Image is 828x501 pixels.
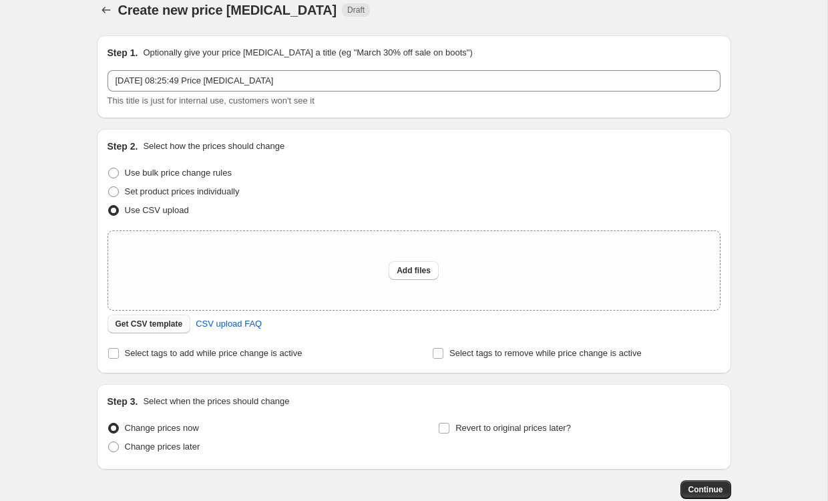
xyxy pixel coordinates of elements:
[108,395,138,408] h2: Step 3.
[108,70,720,92] input: 30% off holiday sale
[688,484,723,495] span: Continue
[347,5,365,15] span: Draft
[125,348,302,358] span: Select tags to add while price change is active
[118,3,337,17] span: Create new price [MEDICAL_DATA]
[143,46,472,59] p: Optionally give your price [MEDICAL_DATA] a title (eg "March 30% off sale on boots")
[125,205,189,215] span: Use CSV upload
[108,315,191,333] button: Get CSV template
[196,317,262,331] span: CSV upload FAQ
[125,168,232,178] span: Use bulk price change rules
[397,265,431,276] span: Add files
[116,319,183,329] span: Get CSV template
[125,186,240,196] span: Set product prices individually
[143,395,289,408] p: Select when the prices should change
[449,348,642,358] span: Select tags to remove while price change is active
[455,423,571,433] span: Revert to original prices later?
[108,96,315,106] span: This title is just for internal use, customers won't see it
[97,1,116,19] button: Price change jobs
[108,46,138,59] h2: Step 1.
[125,442,200,452] span: Change prices later
[680,480,731,499] button: Continue
[108,140,138,153] h2: Step 2.
[188,313,270,335] a: CSV upload FAQ
[389,261,439,280] button: Add files
[143,140,284,153] p: Select how the prices should change
[125,423,199,433] span: Change prices now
